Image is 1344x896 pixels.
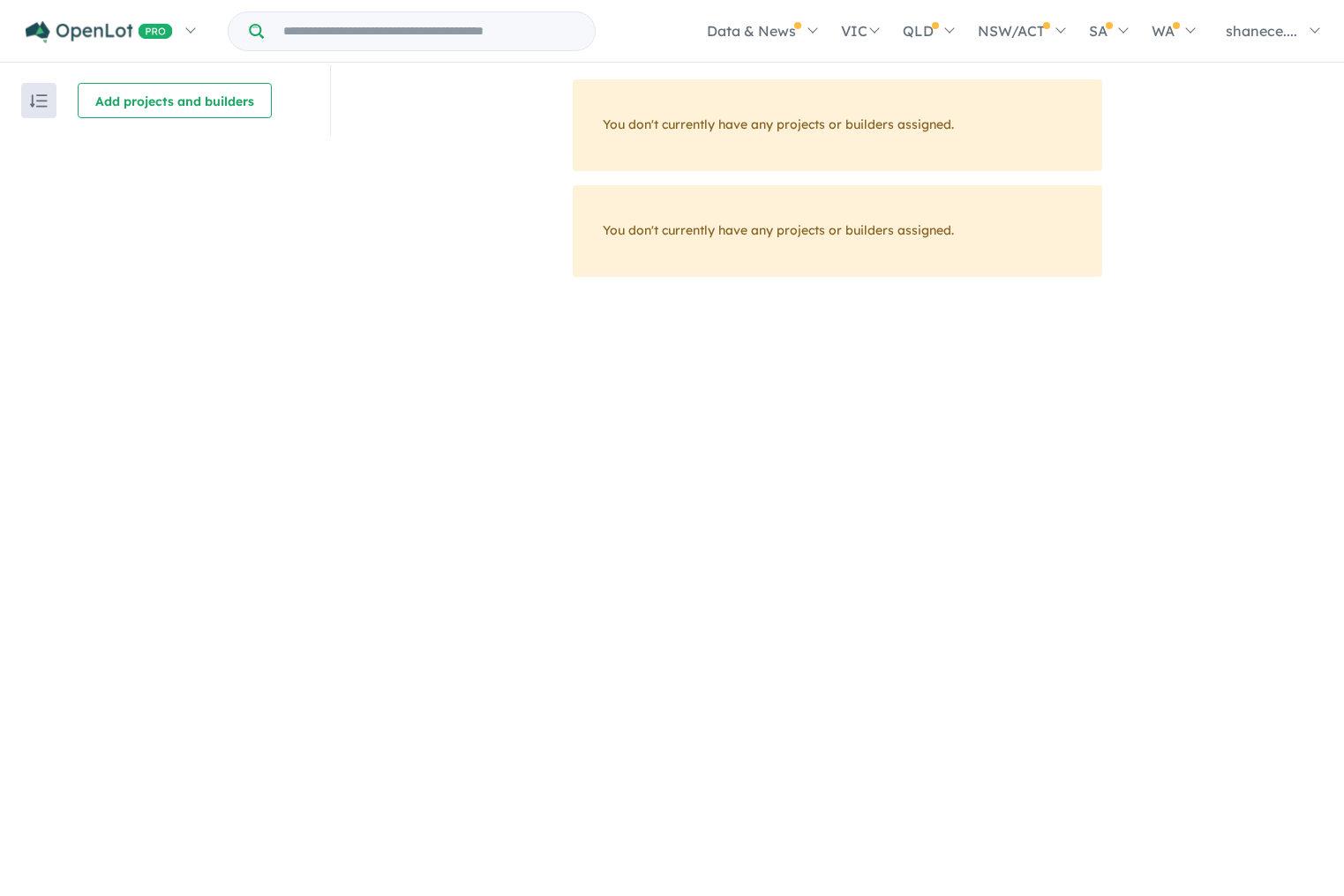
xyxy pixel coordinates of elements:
[573,79,1102,171] div: You don't currently have any projects or builders assigned.
[30,94,48,108] img: sort.svg
[78,83,272,118] button: Add projects and builders
[1226,22,1297,40] span: shanece....
[26,21,173,43] img: Openlot PRO Logo White
[573,185,1102,277] div: You don't currently have any projects or builders assigned.
[267,12,591,50] input: Try estate name, suburb, builder or developer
